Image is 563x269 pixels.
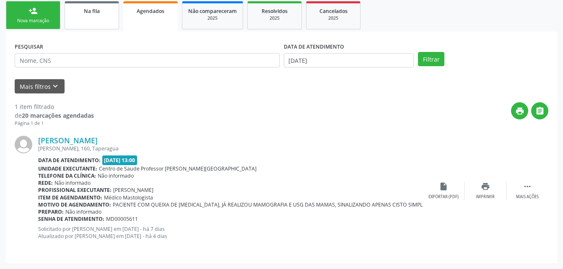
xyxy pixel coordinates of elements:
[319,8,348,15] span: Cancelados
[22,111,94,119] strong: 20 marcações agendadas
[38,194,102,201] b: Item de agendamento:
[113,186,153,194] span: [PERSON_NAME]
[523,182,532,191] i: 
[137,8,164,15] span: Agendados
[15,120,94,127] div: Página 1 de 1
[38,136,98,145] a: [PERSON_NAME]
[254,15,296,21] div: 2025
[476,194,495,200] div: Imprimir
[284,53,414,67] input: Selecione um intervalo
[15,136,32,153] img: img
[15,79,65,94] button: Mais filtroskeyboard_arrow_down
[98,172,134,179] span: Não informado
[15,111,94,120] div: de
[38,186,112,194] b: Profissional executante:
[29,6,38,16] div: person_add
[84,8,100,15] span: Na fila
[102,155,138,165] span: [DATE] 13:00
[511,102,528,119] button: print
[535,106,545,116] i: 
[15,102,94,111] div: 1 item filtrado
[15,53,280,67] input: Nome, CNS
[15,40,43,53] label: PESQUISAR
[104,194,153,201] span: Médico Mastologista
[38,201,111,208] b: Motivo de agendamento:
[188,15,237,21] div: 2025
[38,172,96,179] b: Telefone da clínica:
[188,8,237,15] span: Não compareceram
[439,182,448,191] i: insert_drive_file
[38,179,53,186] b: Rede:
[99,165,257,172] span: Centro de Saude Professor [PERSON_NAME][GEOGRAPHIC_DATA]
[262,8,288,15] span: Resolvidos
[312,15,354,21] div: 2025
[113,201,514,208] span: PACIENTE COM QUEIXA DE [MEDICAL_DATA], JÁ REALIZOU MAMOGRAFIA E USG DAS MAMAS, SINALIZANDO APENAS...
[38,145,423,152] div: [PERSON_NAME], 160, Taperagua
[38,225,423,240] p: Solicitado por [PERSON_NAME] em [DATE] - há 7 dias Atualizado por [PERSON_NAME] em [DATE] - há 4 ...
[54,179,91,186] span: Não informado
[65,208,101,215] span: Não informado
[38,157,101,164] b: Data de atendimento:
[418,52,444,66] button: Filtrar
[531,102,548,119] button: 
[38,165,97,172] b: Unidade executante:
[284,40,344,53] label: DATA DE ATENDIMENTO
[516,194,539,200] div: Mais ações
[515,106,524,116] i: print
[481,182,490,191] i: print
[106,215,138,222] span: MD00005611
[51,82,60,91] i: keyboard_arrow_down
[38,215,104,222] b: Senha de atendimento:
[12,18,54,24] div: Nova marcação
[38,208,64,215] b: Preparo:
[428,194,459,200] div: Exportar (PDF)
